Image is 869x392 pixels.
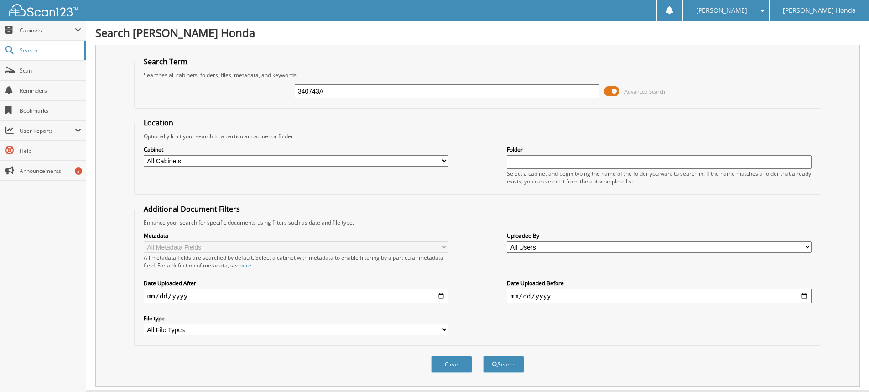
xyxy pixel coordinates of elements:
[75,167,82,175] div: 5
[20,47,80,54] span: Search
[20,67,81,74] span: Scan
[139,118,178,128] legend: Location
[823,348,869,392] iframe: Chat Widget
[696,8,747,13] span: [PERSON_NAME]
[139,71,816,79] div: Searches all cabinets, folders, files, metadata, and keywords
[139,57,192,67] legend: Search Term
[239,261,251,269] a: here
[624,88,665,95] span: Advanced Search
[144,254,448,269] div: All metadata fields are searched by default. Select a cabinet with metadata to enable filtering b...
[483,356,524,373] button: Search
[9,4,78,16] img: scan123-logo-white.svg
[144,232,448,240] label: Metadata
[20,26,75,34] span: Cabinets
[507,146,812,153] label: Folder
[139,132,816,140] div: Optionally limit your search to a particular cabinet or folder
[507,279,812,287] label: Date Uploaded Before
[20,147,81,155] span: Help
[139,204,245,214] legend: Additional Document Filters
[431,356,472,373] button: Clear
[139,219,816,226] div: Enhance your search for specific documents using filters such as date and file type.
[20,107,81,115] span: Bookmarks
[507,170,812,185] div: Select a cabinet and begin typing the name of the folder you want to search in. If the name match...
[144,146,448,153] label: Cabinet
[95,25,860,40] h1: Search [PERSON_NAME] Honda
[144,314,448,322] label: File type
[783,8,856,13] span: [PERSON_NAME] Honda
[20,87,81,94] span: Reminders
[20,167,81,175] span: Announcements
[144,279,448,287] label: Date Uploaded After
[507,232,812,240] label: Uploaded By
[507,289,812,303] input: end
[20,127,75,135] span: User Reports
[144,289,448,303] input: start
